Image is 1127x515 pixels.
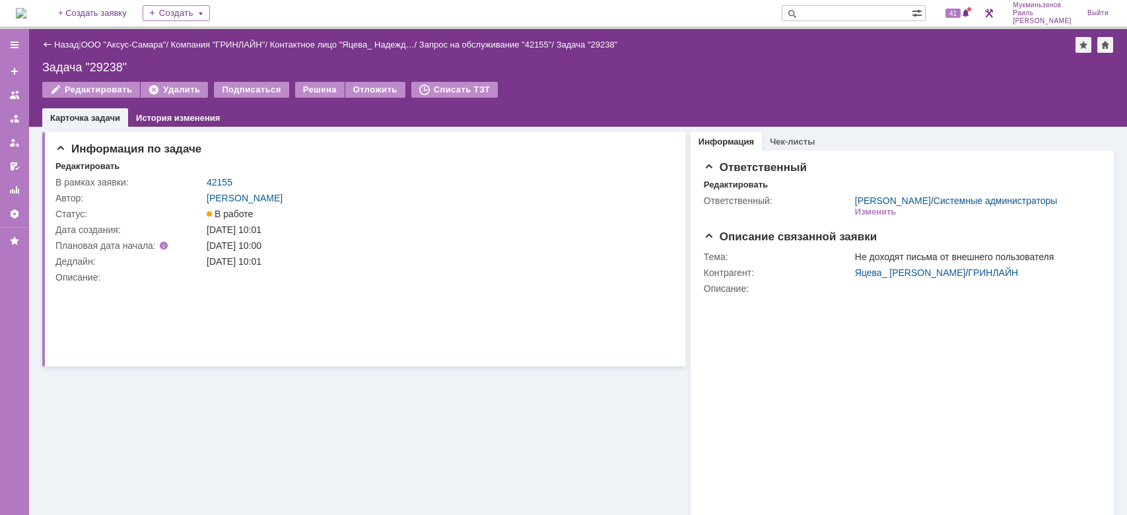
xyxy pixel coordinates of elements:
a: Мои заявки [4,132,25,153]
div: Задача "29238" [42,61,1114,74]
a: Запрос на обслуживание "42155" [419,40,552,50]
span: [PERSON_NAME] [1013,17,1072,25]
div: Дедлайн: [55,256,204,267]
a: Заявки на командах [4,85,25,106]
div: Редактировать [55,161,120,172]
div: Редактировать [704,180,768,190]
div: Тема: [704,252,852,262]
div: Изменить [855,207,897,217]
div: / [81,40,171,50]
a: Компания "ГРИНЛАЙН" [171,40,265,50]
a: История изменения [136,113,220,123]
span: В работе [207,209,253,219]
div: / [855,195,1058,206]
div: Не доходят письма от внешнего пользователя [855,252,1094,262]
a: [PERSON_NAME] [207,193,283,203]
a: Яцева_ [PERSON_NAME] [855,267,966,278]
a: Заявки в моей ответственности [4,108,25,129]
a: Информация [699,137,754,147]
span: Раиль [1013,9,1072,17]
div: Плановая дата начала: [55,240,188,251]
a: Назад [54,40,79,50]
div: Создать [143,5,210,21]
div: [DATE] 10:01 [207,256,666,267]
span: 41 [945,9,961,18]
div: Описание: [55,272,668,283]
a: ООО "Аксус-Самара" [81,40,166,50]
a: Отчеты [4,180,25,201]
a: Мои согласования [4,156,25,177]
div: Сделать домашней страницей [1097,37,1113,53]
div: Описание: [704,283,1097,294]
div: / [419,40,557,50]
a: Карточка задачи [50,113,120,123]
div: Дата создания: [55,224,204,235]
a: Контактное лицо "Яцева_ Надежд… [270,40,415,50]
div: Статус: [55,209,204,219]
a: Создать заявку [4,61,25,82]
div: / [270,40,419,50]
a: ГРИНЛАЙН [968,267,1018,278]
a: 42155 [207,177,232,188]
div: Автор: [55,193,204,203]
span: Информация по задаче [55,143,201,155]
div: [DATE] 10:00 [207,240,666,251]
div: / [171,40,270,50]
a: Перейти в интерфейс администратора [981,5,997,21]
span: Ответственный [704,161,807,174]
a: Системные администраторы [934,195,1058,206]
div: / [855,267,1094,278]
div: | [79,39,81,49]
span: Мукминьзянов [1013,1,1072,9]
div: [DATE] 10:01 [207,224,666,235]
a: Перейти на домашнюю страницу [16,8,26,18]
a: Чек-листы [770,137,815,147]
div: Добавить в избранное [1076,37,1091,53]
span: Расширенный поиск [912,6,925,18]
a: [PERSON_NAME] [855,195,931,206]
div: Ответственный: [704,195,852,206]
div: В рамках заявки: [55,177,204,188]
div: Контрагент: [704,267,852,278]
div: Задача "29238" [557,40,618,50]
span: Описание связанной заявки [704,230,877,243]
img: logo [16,8,26,18]
a: Настройки [4,203,25,224]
